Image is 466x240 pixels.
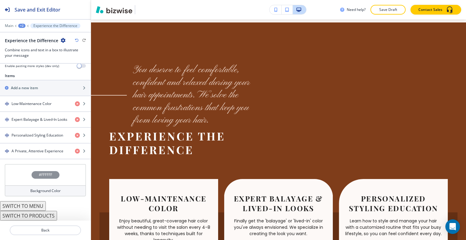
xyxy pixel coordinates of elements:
h2: Experience the Difference [109,129,261,157]
button: Experience the Difference [30,23,80,28]
h4: Personalized Styling Education [12,133,63,138]
h3: Need help? [347,7,366,12]
h2: Save and Exit Editor [15,6,60,13]
button: +2 [18,24,25,28]
h4: Expert Balayage & Lived-In Looks [12,117,67,122]
p: Contact Sales [418,7,442,12]
h6: You deserve to feel comfortable, confident and relaxed during your hair appointments. We solve th... [133,64,261,127]
h4: Low-Maintenance Color [12,101,52,106]
p: Back [10,228,80,233]
div: Open Intercom Messenger [445,219,460,234]
p: Experience the Difference [33,24,77,28]
h4: #FFFFFF [39,172,52,177]
img: Drag [5,117,9,122]
img: Drag [5,102,9,106]
h6: Personalized Styling Education [345,194,442,213]
h6: Low-Maintenance Color [115,194,212,213]
h2: Add a new item [11,85,38,91]
h6: Expert Balayage & Lived-In Looks [230,194,327,213]
img: Your Logo [138,5,149,15]
h4: A Private, Attentive Experience [12,148,63,154]
h4: Enable pasting more styles (dev only) [5,64,59,68]
img: Bizwise Logo [96,6,132,13]
p: Finally get the 'balayage' or 'lived-in' color you've always envisioned. We specialize in creatin... [230,218,327,237]
img: Drag [5,133,9,137]
h2: Experience the Difference [5,37,58,44]
button: Save Draft [370,5,406,15]
h4: Background Color [30,188,61,194]
button: Main [5,24,13,28]
button: Back [10,225,81,235]
p: Learn how to style and manage your hair with a customized routine that fits your busy lifestyle, ... [345,218,442,237]
button: #FFFFFFBackground Color [5,164,86,196]
h3: Combine icons and text in a box to illustrate your message [5,47,86,58]
p: Save Draft [378,7,398,12]
button: Contact Sales [410,5,461,15]
img: Drag [5,149,9,153]
h2: Items [5,73,15,79]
